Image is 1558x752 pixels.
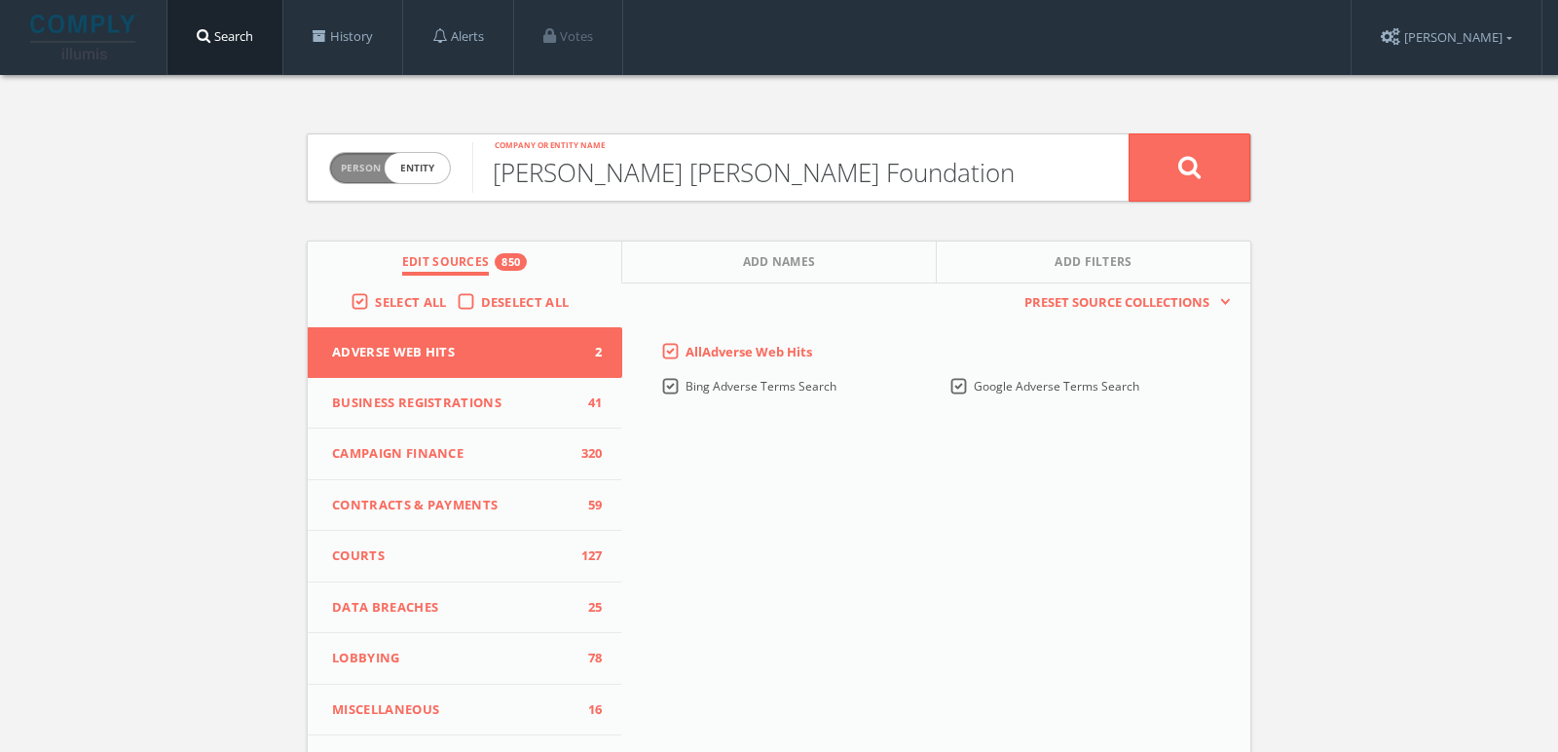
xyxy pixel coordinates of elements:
span: Add Filters [1055,253,1132,276]
span: 25 [574,598,603,618]
span: Data Breaches [332,598,574,618]
span: Select All [375,293,446,311]
span: 16 [574,700,603,720]
span: Contracts & Payments [332,496,574,515]
span: Lobbying [332,649,574,668]
button: Campaign Finance320 [308,429,622,480]
span: Google Adverse Terms Search [974,378,1139,395]
span: 78 [574,649,603,668]
button: Data Breaches25 [308,583,622,634]
span: Person [341,161,381,175]
button: Lobbying78 [308,633,622,685]
button: Miscellaneous16 [308,685,622,736]
span: Add Names [743,253,816,276]
span: 320 [574,444,603,464]
span: Edit Sources [402,253,490,276]
span: entity [385,153,450,183]
span: 2 [574,343,603,362]
span: Adverse Web Hits [332,343,574,362]
button: Courts127 [308,531,622,583]
button: Adverse Web Hits2 [308,327,622,378]
span: Campaign Finance [332,444,574,464]
span: Preset Source Collections [1015,293,1219,313]
span: Bing Adverse Terms Search [686,378,836,395]
span: 127 [574,546,603,566]
span: Business Registrations [332,394,574,413]
span: Deselect All [481,293,570,311]
span: 59 [574,496,603,515]
span: 41 [574,394,603,413]
button: Business Registrations41 [308,378,622,430]
img: illumis [30,15,139,59]
span: All Adverse Web Hits [686,343,812,360]
button: Preset Source Collections [1015,293,1231,313]
span: Miscellaneous [332,700,574,720]
span: Courts [332,546,574,566]
button: Add Names [622,242,937,283]
div: 850 [495,253,527,271]
button: Add Filters [937,242,1250,283]
button: Contracts & Payments59 [308,480,622,532]
button: Edit Sources850 [308,242,622,283]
